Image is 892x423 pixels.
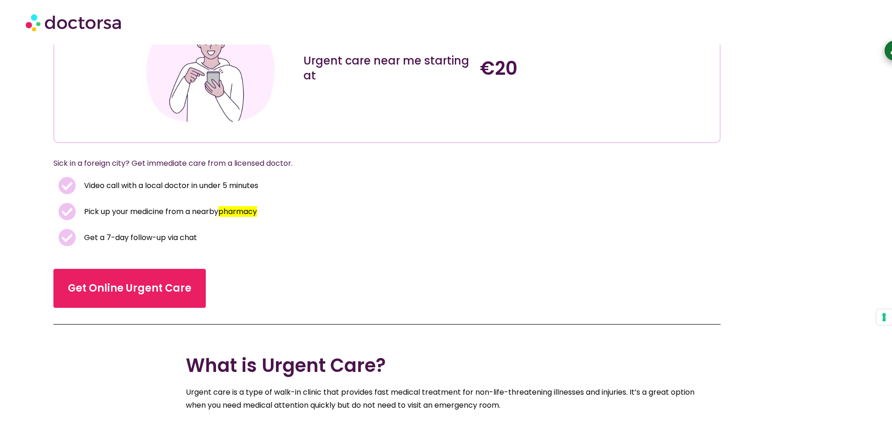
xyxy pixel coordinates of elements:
span: Category: Human Rx-Related Terms : Review for potential RDT/PDS/RMC content, Term: "PHARMACY" [218,206,257,217]
span: Video call with a local doctor in under 5 minutes [82,179,258,192]
a: Get Online Urgent Care [53,269,206,308]
img: Illustration depicting a young adult in a casual outfit, engaged with their smartphone. They are ... [144,1,277,135]
p: Sick in a foreign city? Get immediate care from a licensed doctor. [53,157,698,170]
h2: What is Urgent Care? [186,354,706,377]
span: Get Online Urgent Care [68,281,191,296]
p: Urgent care is a type of walk-in clinic that provides fast medical treatment for non-life-threate... [186,386,706,412]
button: Your consent preferences for tracking technologies [876,309,892,325]
h3: Urgent care near me starting at [303,53,471,83]
h4: €20 [480,57,647,79]
span: Get a 7-day follow-up via chat [82,231,197,244]
span: Pick up your medicine from a nearby [82,205,257,218]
